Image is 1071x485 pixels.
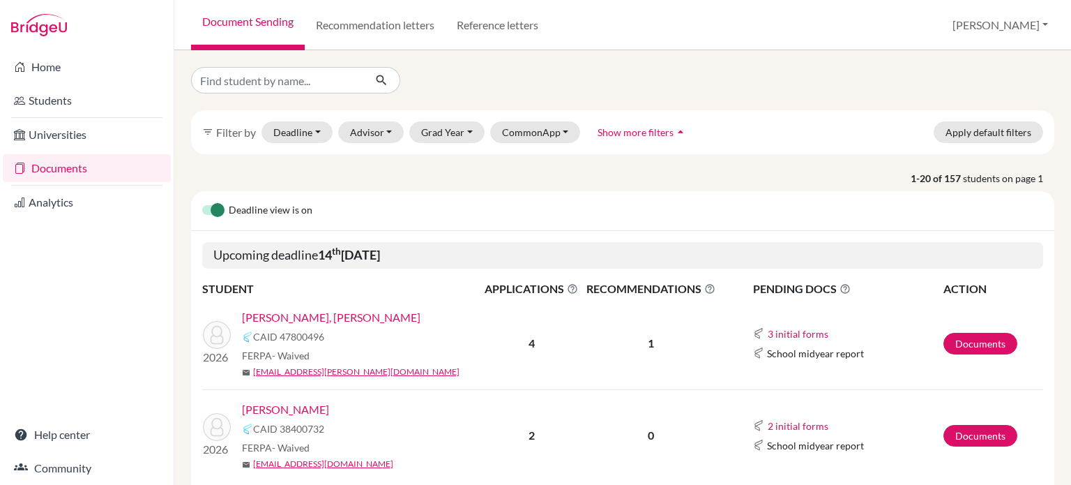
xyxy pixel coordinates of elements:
a: Documents [943,425,1017,447]
b: 4 [529,336,535,350]
span: RECOMMENDATIONS [582,281,719,297]
a: [PERSON_NAME] [242,401,329,418]
img: Common App logo [242,424,253,435]
button: CommonApp [490,121,581,143]
a: [EMAIL_ADDRESS][DOMAIN_NAME] [253,458,393,470]
span: Deadline view is on [229,202,312,219]
a: Home [3,53,171,81]
span: - Waived [272,350,310,361]
button: Apply default filters [934,121,1043,143]
th: STUDENT [202,280,481,298]
span: mail [242,368,250,377]
img: Bridge-U [11,14,67,36]
p: 0 [582,427,719,444]
a: Students [3,87,171,114]
span: CAID 38400732 [253,421,324,436]
th: ACTION [943,280,1043,298]
i: arrow_drop_up [674,125,688,139]
button: Advisor [338,121,404,143]
span: CAID 47800496 [253,329,324,344]
img: Common App logo [753,348,764,359]
span: PENDING DOCS [753,281,942,297]
span: APPLICATIONS [482,281,581,297]
sup: th [332,246,341,257]
p: 1 [582,335,719,352]
button: Show more filtersarrow_drop_up [586,121,699,143]
a: Universities [3,121,171,149]
b: 2 [529,428,535,442]
button: Deadline [261,121,333,143]
button: 2 initial forms [767,418,829,434]
button: Grad Year [409,121,485,143]
img: Common App logo [753,420,764,431]
span: School midyear report [767,346,864,361]
a: [EMAIL_ADDRESS][PERSON_NAME][DOMAIN_NAME] [253,366,459,378]
span: mail [242,461,250,469]
span: School midyear report [767,438,864,453]
a: Documents [943,333,1017,355]
p: 2026 [203,349,231,366]
img: Suarez, Alan [203,413,231,441]
img: Gutiérrez Arce, Yefri Damián [203,321,231,349]
a: Help center [3,421,171,449]
button: 3 initial forms [767,326,829,342]
a: Community [3,454,171,482]
img: Common App logo [242,331,253,343]
p: 2026 [203,441,231,458]
strong: 1-20 of 157 [911,171,963,186]
span: FERPA [242,440,310,455]
h5: Upcoming deadline [202,242,1043,269]
a: [PERSON_NAME], [PERSON_NAME] [242,309,420,326]
a: Analytics [3,188,171,216]
a: Documents [3,154,171,182]
span: students on page 1 [963,171,1054,186]
input: Find student by name... [191,67,364,94]
img: Common App logo [753,440,764,451]
span: - Waived [272,442,310,454]
img: Common App logo [753,328,764,339]
b: 14 [DATE] [318,247,380,262]
i: filter_list [202,126,213,137]
span: FERPA [242,348,310,363]
button: [PERSON_NAME] [946,12,1054,38]
span: Show more filters [598,126,674,138]
span: Filter by [216,126,256,139]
